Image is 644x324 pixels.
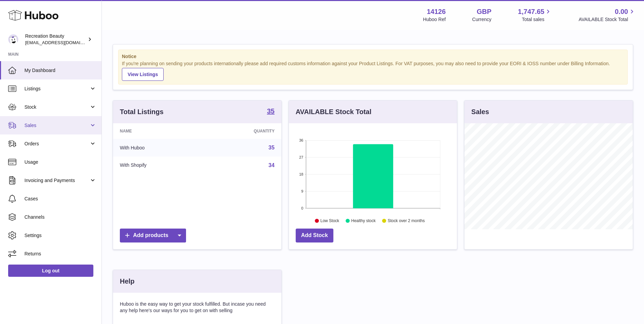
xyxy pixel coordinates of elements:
[8,265,93,277] a: Log out
[24,86,89,92] span: Listings
[296,229,333,242] a: Add Stock
[351,218,376,223] text: Healthy stock
[24,67,96,74] span: My Dashboard
[267,108,274,116] a: 35
[578,16,636,23] span: AVAILABLE Stock Total
[24,104,89,110] span: Stock
[578,7,636,23] a: 0.00 AVAILABLE Stock Total
[8,34,18,44] img: customercare@recreationbeauty.com
[296,107,371,116] h3: AVAILABLE Stock Total
[24,122,89,129] span: Sales
[518,7,545,16] span: 1,747.65
[299,172,303,176] text: 18
[615,7,628,16] span: 0.00
[267,108,274,114] strong: 35
[423,16,446,23] div: Huboo Ref
[299,138,303,142] text: 36
[518,7,552,23] a: 1,747.65 Total sales
[471,107,489,116] h3: Sales
[522,16,552,23] span: Total sales
[113,139,204,157] td: With Huboo
[122,68,164,81] a: View Listings
[204,123,281,139] th: Quantity
[113,123,204,139] th: Name
[299,155,303,159] text: 27
[120,229,186,242] a: Add products
[301,189,303,193] text: 9
[25,40,100,45] span: [EMAIL_ADDRESS][DOMAIN_NAME]
[24,159,96,165] span: Usage
[24,196,96,202] span: Cases
[24,177,89,184] span: Invoicing and Payments
[427,7,446,16] strong: 14126
[472,16,492,23] div: Currency
[113,157,204,174] td: With Shopify
[122,53,624,60] strong: Notice
[269,145,275,150] a: 35
[477,7,491,16] strong: GBP
[25,33,86,46] div: Recreation Beauty
[320,218,339,223] text: Low Stock
[24,141,89,147] span: Orders
[24,251,96,257] span: Returns
[388,218,425,223] text: Stock over 2 months
[24,232,96,239] span: Settings
[269,162,275,168] a: 34
[301,206,303,210] text: 0
[122,60,624,81] div: If you're planning on sending your products internationally please add required customs informati...
[24,214,96,220] span: Channels
[120,107,164,116] h3: Total Listings
[120,277,134,286] h3: Help
[120,301,275,314] p: Huboo is the easy way to get your stock fulfilled. But incase you need any help here's our ways f...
